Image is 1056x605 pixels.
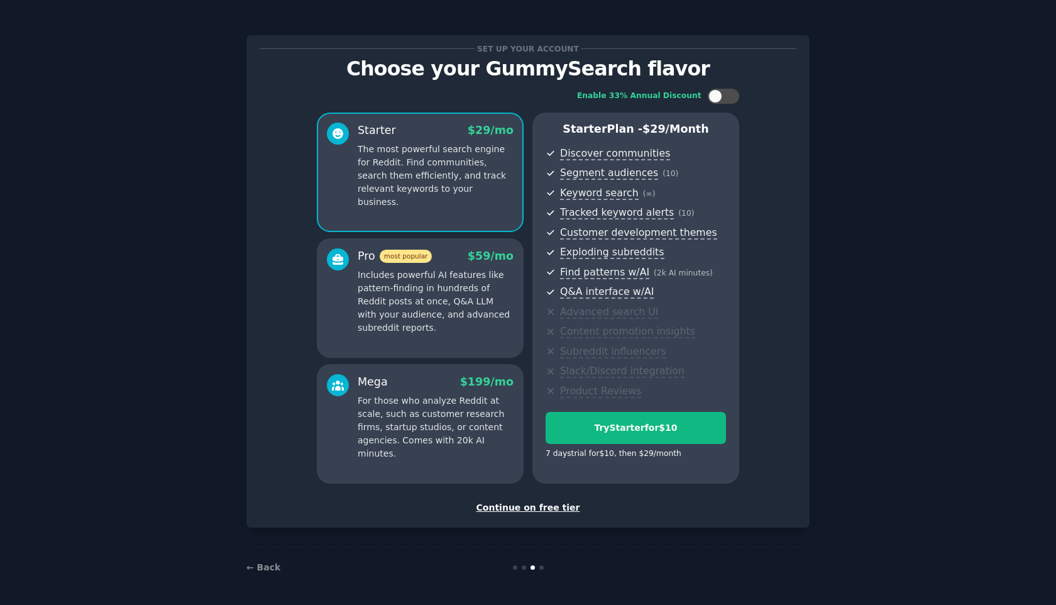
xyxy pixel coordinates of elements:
p: For those who analyze Reddit at scale, such as customer research firms, startup studios, or conte... [358,394,514,460]
div: Starter [358,123,396,138]
span: Q&A interface w/AI [560,286,654,299]
span: Set up your account [475,42,581,55]
p: Includes powerful AI features like pattern-finding in hundreds of Reddit posts at once, Q&A LLM w... [358,269,514,335]
span: Content promotion insights [560,325,695,338]
div: 7 days trial for $10 , then $ 29 /month [546,448,681,460]
span: $ 29 /mo [468,124,514,136]
div: Continue on free tier [260,501,796,514]
div: Enable 33% Annual Discount [577,91,701,102]
span: Discover communities [560,147,670,160]
p: The most powerful search engine for Reddit. Find communities, search them efficiently, and track ... [358,143,514,209]
span: Keyword search [560,187,639,200]
div: Try Starter for $10 [546,421,725,435]
span: $ 199 /mo [460,375,514,388]
span: ( 2k AI minutes ) [654,269,713,277]
span: ( 10 ) [678,209,694,218]
div: Mega [358,374,388,390]
span: $ 29 /month [642,123,709,135]
span: Exploding subreddits [560,246,664,259]
span: ( ∞ ) [643,189,656,198]
a: ← Back [246,562,280,572]
span: Slack/Discord integration [560,365,685,378]
span: Customer development themes [560,226,717,240]
span: Find patterns w/AI [560,266,649,279]
span: ( 10 ) [663,169,678,178]
span: Tracked keyword alerts [560,206,674,219]
span: $ 59 /mo [468,250,514,262]
button: TryStarterfor$10 [546,412,726,444]
span: Segment audiences [560,167,658,180]
div: Pro [358,248,432,264]
span: most popular [380,250,432,263]
p: Choose your GummySearch flavor [260,58,796,80]
p: Starter Plan - [546,121,726,137]
span: Subreddit influencers [560,345,666,358]
span: Advanced search UI [560,306,658,319]
span: Product Reviews [560,385,641,398]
